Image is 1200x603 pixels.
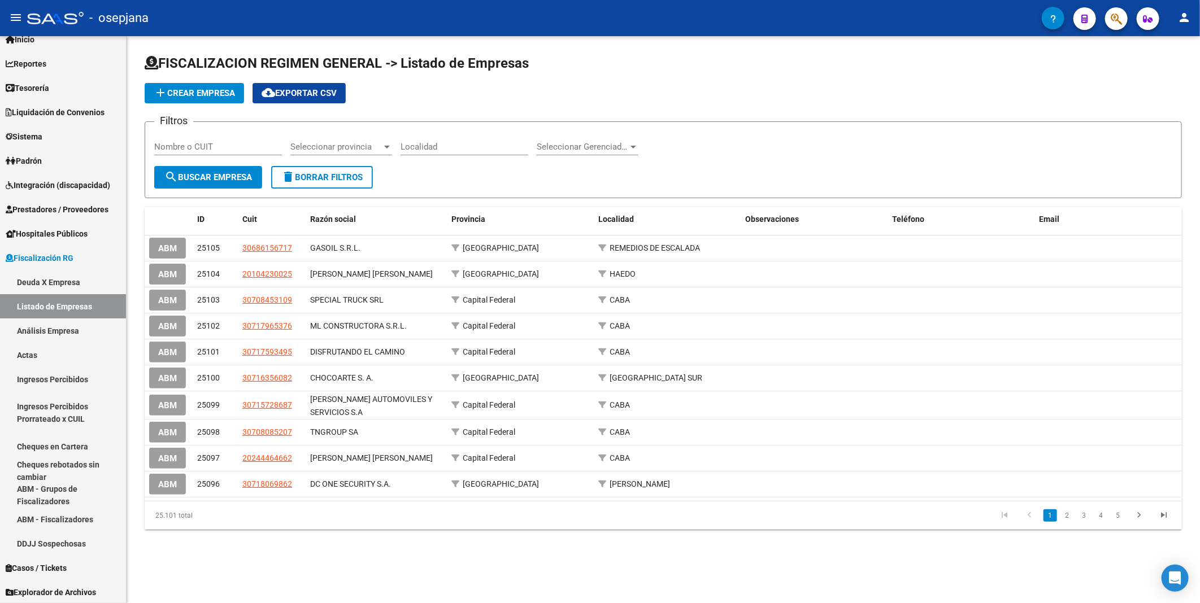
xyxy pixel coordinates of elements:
[149,238,186,259] button: ABM
[197,427,220,436] span: 25098
[1153,509,1175,522] a: go to last page
[610,373,702,382] span: [GEOGRAPHIC_DATA] SUR
[994,509,1015,522] a: go to first page
[262,88,337,98] span: Exportar CSV
[1077,509,1091,522] a: 3
[6,252,73,264] span: Fiscalización RG
[1094,509,1108,522] a: 4
[242,373,292,382] span: 30716356082
[463,373,539,382] span: [GEOGRAPHIC_DATA]
[310,295,384,304] span: SPECIAL TRUCK SRL
[463,269,539,278] span: [GEOGRAPHIC_DATA]
[149,316,186,337] button: ABM
[242,427,292,436] span: 30708085207
[310,215,356,224] span: Razón social
[310,479,391,488] span: DC ONE SECURITY S.A.
[242,400,292,409] span: 30715728687
[158,269,177,279] span: ABM
[197,215,205,224] span: ID
[6,203,108,216] span: Prestadores / Proveedores
[158,295,177,305] span: ABM
[9,11,23,24] mat-icon: menu
[271,166,373,189] button: Borrar Filtros
[6,179,110,191] span: Integración (discapacidad)
[610,321,630,330] span: CABA
[594,207,741,231] datatable-header-cell: Localidad
[1128,509,1150,522] a: go to next page
[242,321,292,330] span: 30717965376
[158,453,177,464] span: ABM
[610,269,636,278] span: HAEDO
[197,479,220,488] span: 25096
[242,215,257,224] span: Cuit
[598,215,634,224] span: Localidad
[242,269,292,278] span: 20104230025
[6,228,88,240] span: Hospitales Públicos
[1177,11,1191,24] mat-icon: person
[158,400,177,410] span: ABM
[145,501,350,530] div: 25.101 total
[1076,506,1093,525] li: page 3
[6,562,67,574] span: Casos / Tickets
[158,347,177,357] span: ABM
[310,453,433,462] span: LOSCOCCO WALTER ARIEL
[149,422,186,443] button: ABM
[238,207,306,231] datatable-header-cell: Cuit
[281,172,363,182] span: Borrar Filtros
[447,207,594,231] datatable-header-cell: Provincia
[1162,565,1189,592] div: Open Intercom Messenger
[451,215,485,224] span: Provincia
[1059,506,1076,525] li: page 2
[6,82,49,94] span: Tesorería
[741,207,888,231] datatable-header-cell: Observaciones
[306,207,447,231] datatable-header-cell: Razón social
[197,453,220,462] span: 25097
[1040,215,1060,224] span: Email
[145,55,529,71] span: FISCALIZACION REGIMEN GENERAL -> Listado de Empresas
[193,207,238,231] datatable-header-cell: ID
[310,395,432,417] span: MUNAFO AUTOMOVILES Y SERVICIOS S.A
[290,142,382,152] span: Seleccionar provincia
[610,453,630,462] span: CABA
[610,243,700,252] span: REMEDIOS DE ESCALADA
[158,243,177,254] span: ABM
[253,83,346,103] button: Exportar CSV
[149,395,186,416] button: ABM
[158,479,177,490] span: ABM
[158,427,177,438] span: ABM
[149,290,186,311] button: ABM
[463,295,515,304] span: Capital Federal
[463,400,515,409] span: Capital Federal
[610,400,630,409] span: CABA
[145,83,244,103] button: Crear Empresa
[1044,509,1057,522] a: 1
[310,347,405,356] span: DISFRUTANDO EL CAMINO
[197,295,220,304] span: 25103
[463,427,515,436] span: Capital Federal
[463,453,515,462] span: Capital Federal
[242,347,292,356] span: 30717593495
[1110,506,1127,525] li: page 5
[310,373,373,382] span: CHOCOARTE S. A.
[149,342,186,362] button: ABM
[310,269,433,278] span: MAIESE FRANCISCO DOMINGO
[1035,207,1182,231] datatable-header-cell: Email
[164,170,178,183] mat-icon: search
[463,479,539,488] span: [GEOGRAPHIC_DATA]
[893,215,925,224] span: Teléfono
[745,215,799,224] span: Observaciones
[242,479,292,488] span: 30718069862
[1111,509,1125,522] a: 5
[242,243,292,252] span: 30686156717
[197,400,220,409] span: 25099
[197,243,220,252] span: 25105
[154,86,167,99] mat-icon: add
[242,295,292,304] span: 30708453109
[610,347,630,356] span: CABA
[310,427,358,436] span: TNGROUP SA
[197,321,220,330] span: 25102
[463,347,515,356] span: Capital Federal
[6,58,46,70] span: Reportes
[537,142,628,152] span: Seleccionar Gerenciador
[888,207,1035,231] datatable-header-cell: Teléfono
